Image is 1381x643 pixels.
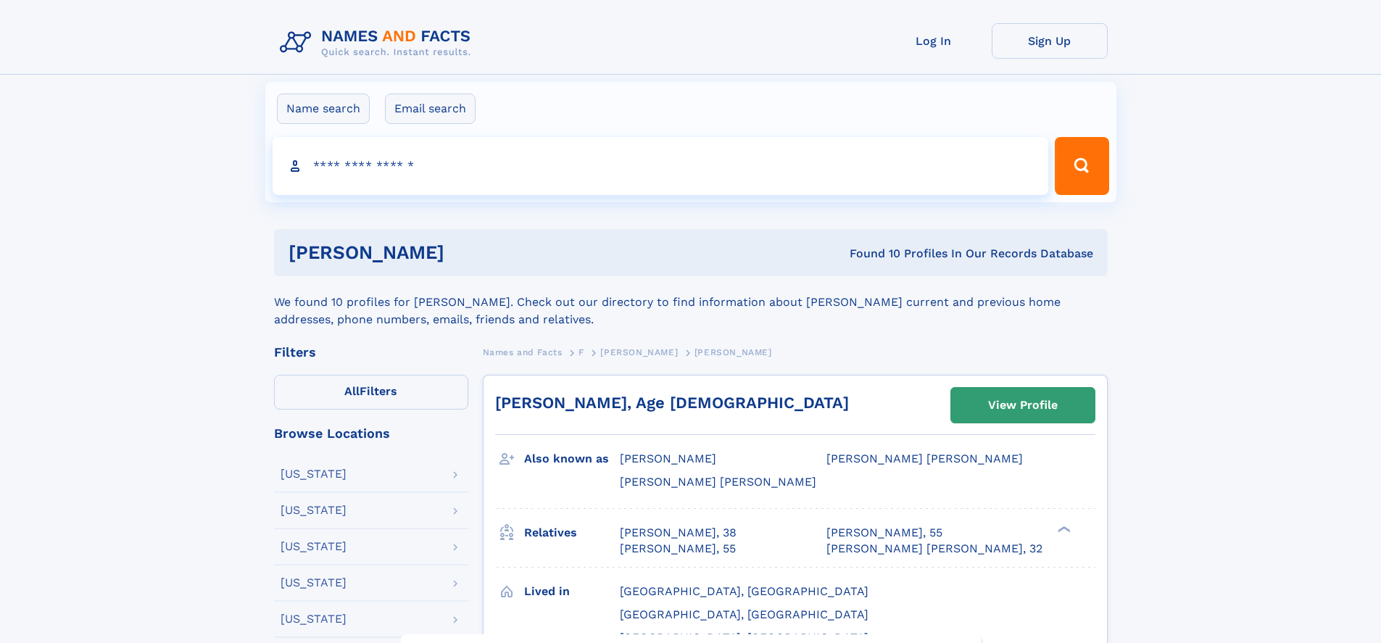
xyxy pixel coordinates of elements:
div: [US_STATE] [281,505,347,516]
div: [US_STATE] [281,541,347,552]
a: Names and Facts [483,343,563,361]
div: ❯ [1054,524,1071,534]
h3: Relatives [524,520,620,545]
h3: Lived in [524,579,620,604]
div: Filters [274,346,468,359]
input: search input [273,137,1049,195]
div: View Profile [988,389,1058,422]
span: [PERSON_NAME] [600,347,678,357]
h1: [PERSON_NAME] [289,244,647,262]
div: Browse Locations [274,427,468,440]
div: Found 10 Profiles In Our Records Database [647,246,1093,262]
div: [US_STATE] [281,613,347,625]
span: [PERSON_NAME] [PERSON_NAME] [826,452,1023,465]
span: [GEOGRAPHIC_DATA], [GEOGRAPHIC_DATA] [620,584,868,598]
h3: Also known as [524,447,620,471]
a: F [578,343,584,361]
span: F [578,347,584,357]
a: Log In [876,23,992,59]
a: [PERSON_NAME], 55 [620,541,736,557]
a: View Profile [951,388,1095,423]
a: [PERSON_NAME], 55 [826,525,942,541]
div: [US_STATE] [281,468,347,480]
label: Email search [385,94,476,124]
span: [PERSON_NAME] [694,347,772,357]
img: Logo Names and Facts [274,23,483,62]
label: Filters [274,375,468,410]
a: Sign Up [992,23,1108,59]
span: [PERSON_NAME] [PERSON_NAME] [620,475,816,489]
span: [GEOGRAPHIC_DATA], [GEOGRAPHIC_DATA] [620,607,868,621]
a: [PERSON_NAME], 38 [620,525,737,541]
span: All [344,384,360,398]
a: [PERSON_NAME] [PERSON_NAME], 32 [826,541,1042,557]
div: We found 10 profiles for [PERSON_NAME]. Check out our directory to find information about [PERSON... [274,276,1108,328]
div: [US_STATE] [281,577,347,589]
button: Search Button [1055,137,1108,195]
span: [PERSON_NAME] [620,452,716,465]
a: [PERSON_NAME], Age [DEMOGRAPHIC_DATA] [495,394,849,412]
label: Name search [277,94,370,124]
a: [PERSON_NAME] [600,343,678,361]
